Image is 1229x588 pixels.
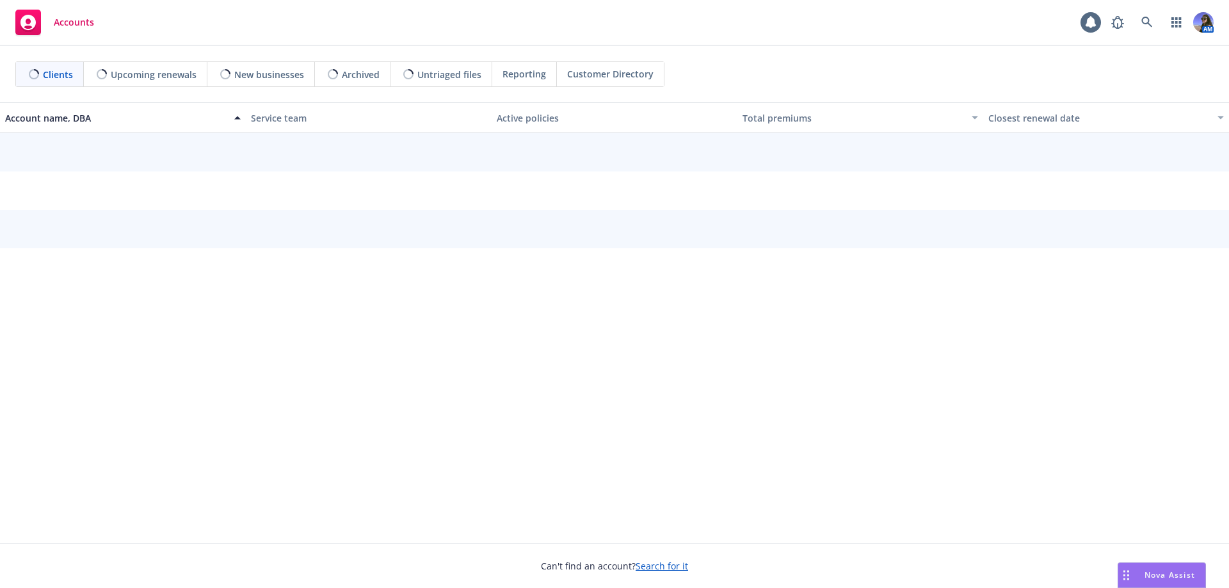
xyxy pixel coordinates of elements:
span: Archived [342,68,380,81]
span: Untriaged files [417,68,481,81]
span: New businesses [234,68,304,81]
a: Search for it [636,560,688,572]
span: Can't find an account? [541,559,688,573]
a: Search [1134,10,1160,35]
div: Active policies [497,111,732,125]
a: Accounts [10,4,99,40]
span: Accounts [54,17,94,28]
img: photo [1193,12,1214,33]
div: Account name, DBA [5,111,227,125]
span: Clients [43,68,73,81]
button: Service team [246,102,492,133]
a: Report a Bug [1105,10,1130,35]
button: Nova Assist [1118,562,1206,588]
div: Total premiums [743,111,964,125]
div: Drag to move [1118,563,1134,587]
span: Nova Assist [1145,569,1195,580]
span: Upcoming renewals [111,68,197,81]
span: Customer Directory [567,67,654,81]
button: Active policies [492,102,737,133]
span: Reporting [502,67,546,81]
button: Closest renewal date [983,102,1229,133]
div: Service team [251,111,486,125]
a: Switch app [1164,10,1189,35]
div: Closest renewal date [988,111,1210,125]
button: Total premiums [737,102,983,133]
